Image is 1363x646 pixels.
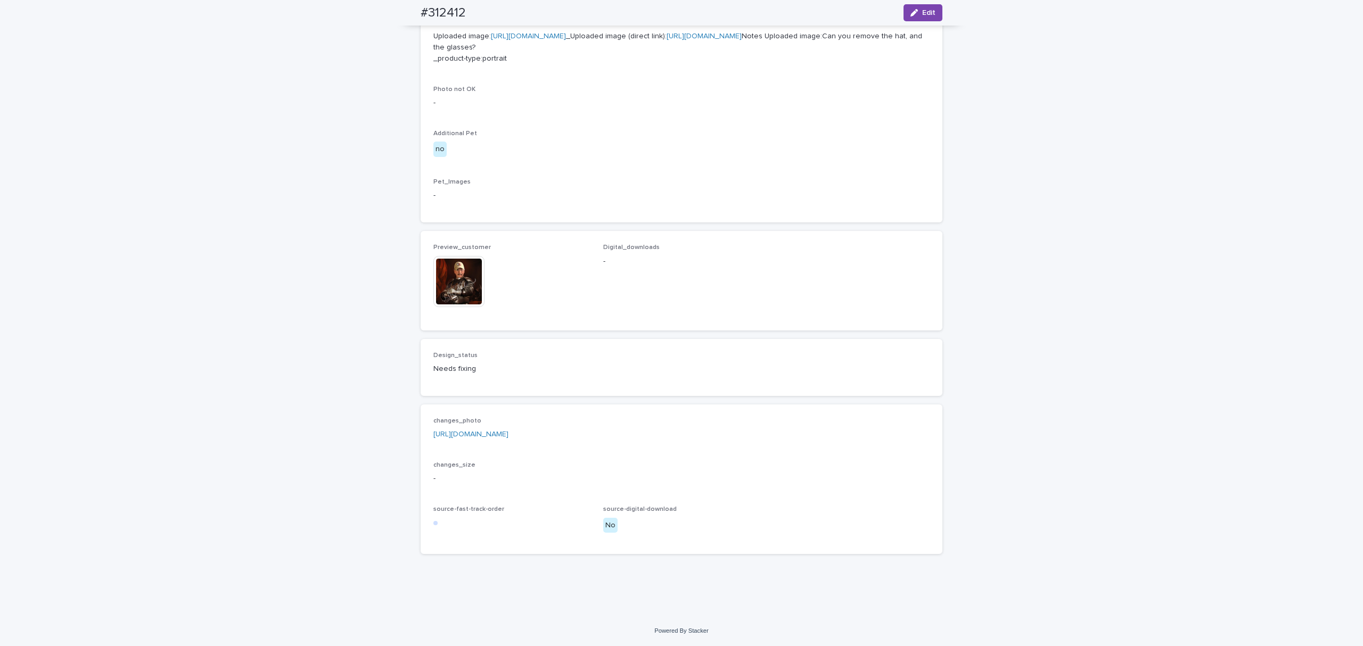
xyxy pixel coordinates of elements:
span: changes_photo [433,418,481,424]
a: [URL][DOMAIN_NAME] [491,32,566,40]
span: source-fast-track-order [433,506,504,512]
button: Edit [904,4,942,21]
span: Digital_downloads [603,244,660,251]
span: Edit [922,9,935,16]
span: source-digital-download [603,506,677,512]
span: Client_Images [433,20,478,26]
span: changes_size [433,462,475,468]
p: Needs fixing [433,363,590,375]
span: Photo not OK [433,86,475,93]
span: Additional Pet [433,130,477,137]
span: Preview_customer [433,244,491,251]
p: - [433,190,930,201]
a: Powered By Stacker [654,627,708,634]
span: Design_status [433,352,478,359]
div: No [603,518,618,533]
p: - [433,473,930,484]
h2: #312412 [421,5,466,21]
p: Uploaded image: _Uploaded image (direct link): Notes Uploaded image:Can you remove the hat, and t... [433,31,930,64]
a: [URL][DOMAIN_NAME] [433,430,508,438]
p: - [433,97,930,109]
a: [URL][DOMAIN_NAME] [667,32,742,40]
p: - [603,256,760,267]
div: no [433,142,447,157]
span: Pet_Images [433,179,471,185]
